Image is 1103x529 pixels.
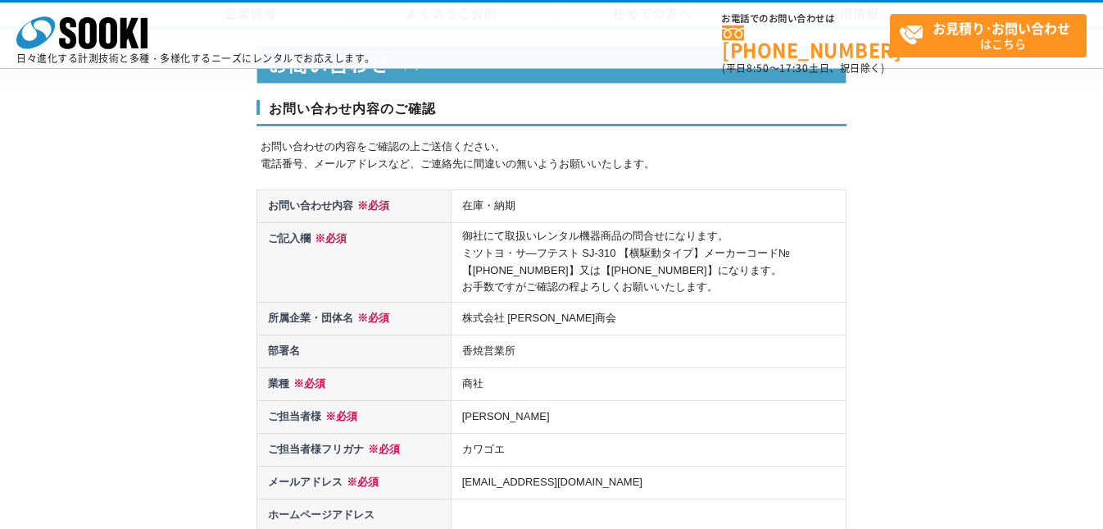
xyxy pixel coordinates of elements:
td: [PERSON_NAME] [451,400,846,433]
span: 17:30 [779,61,809,75]
span: (平日 ～ 土日、祝日除く) [722,61,884,75]
span: お電話でのお問い合わせは [722,14,890,24]
h3: お問い合わせ内容のご確認 [256,100,847,126]
span: ※必須 [343,476,379,488]
td: 御社にて取扱いレンタル機器商品の問合せになります。 ミツトヨ・サ―フテスト SJ-310 【横駆動タイプ】メーカーコード№【[PHONE_NUMBER]】又は【[PHONE_NUMBER]】にな... [451,222,846,302]
span: ※必須 [321,410,357,422]
span: はこちら [899,15,1086,56]
span: ※必須 [353,312,389,324]
span: ※必須 [353,199,389,212]
p: お問い合わせの内容をご確認の上ご送信ください。 電話番号、メールアドレスなど、ご連絡先に間違いの無いようお願いいたします。 [261,139,847,173]
td: カワゴエ [451,433,846,466]
strong: お見積り･お問い合わせ [933,18,1070,38]
th: お問い合わせ内容 [257,189,452,222]
th: 部署名 [257,335,452,367]
th: 所属企業・団体名 [257,302,452,335]
td: 商社 [451,367,846,400]
th: ご担当者様フリガナ [257,433,452,466]
th: メールアドレス [257,466,452,499]
td: [EMAIL_ADDRESS][DOMAIN_NAME] [451,466,846,499]
th: 業種 [257,367,452,400]
th: ご担当者様 [257,400,452,433]
a: [PHONE_NUMBER] [722,25,890,59]
span: ※必須 [289,377,325,390]
td: 株式会社 [PERSON_NAME]商会 [451,302,846,335]
a: お見積り･お問い合わせはこちら [890,14,1087,57]
td: 在庫・納期 [451,189,846,222]
td: 香焼営業所 [451,335,846,367]
p: 日々進化する計測技術と多種・多様化するニーズにレンタルでお応えします。 [16,53,375,63]
span: ※必須 [364,443,400,455]
span: 8:50 [747,61,769,75]
span: ※必須 [311,232,347,244]
th: ご記入欄 [257,222,452,302]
